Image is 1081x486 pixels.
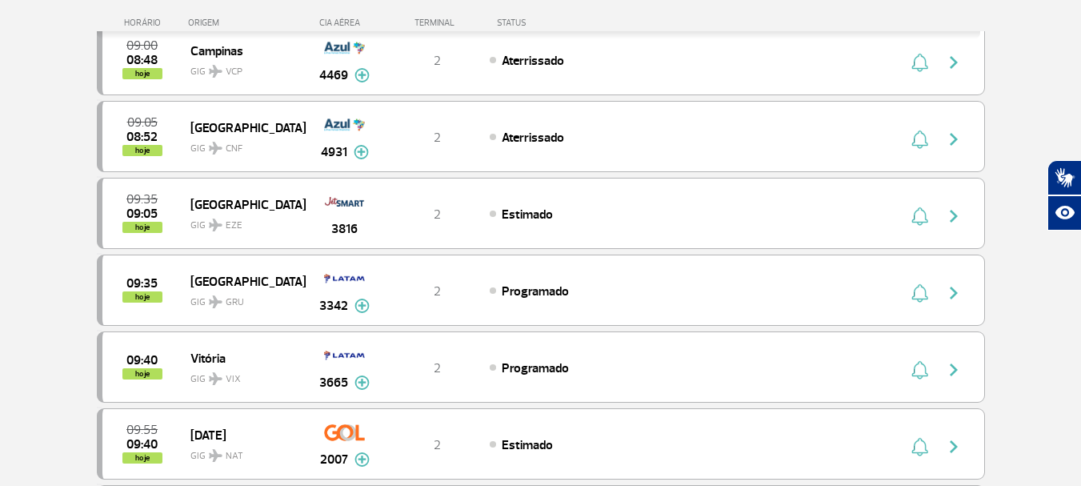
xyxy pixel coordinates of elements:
[319,66,348,85] span: 4469
[126,439,158,450] span: 2025-09-28 09:40:00
[190,117,293,138] span: [GEOGRAPHIC_DATA]
[122,368,162,380] span: hoje
[122,291,162,303] span: hoje
[502,130,564,146] span: Aterrissado
[126,54,158,66] span: 2025-09-28 08:48:45
[1047,195,1081,231] button: Abrir recursos assistivos.
[209,449,222,462] img: destiny_airplane.svg
[354,452,370,467] img: mais-info-painel-voo.svg
[911,360,928,380] img: sino-painel-voo.svg
[502,283,569,299] span: Programado
[122,452,162,464] span: hoje
[354,68,370,82] img: mais-info-painel-voo.svg
[226,449,243,464] span: NAT
[944,130,963,149] img: seta-direita-painel-voo.svg
[944,207,963,226] img: seta-direita-painel-voo.svg
[1047,160,1081,195] button: Abrir tradutor de língua de sinais.
[354,145,369,159] img: mais-info-painel-voo.svg
[190,210,293,233] span: GIG
[489,18,619,28] div: STATUS
[126,194,158,205] span: 2025-09-28 09:35:00
[354,299,370,313] img: mais-info-painel-voo.svg
[385,18,489,28] div: TERMINAL
[190,40,293,61] span: Campinas
[354,376,370,390] img: mais-info-painel-voo.svg
[502,437,553,453] span: Estimado
[434,53,441,69] span: 2
[331,219,358,239] span: 3816
[209,219,222,231] img: destiny_airplane.svg
[122,145,162,156] span: hoje
[434,360,441,376] span: 2
[911,207,928,226] img: sino-painel-voo.svg
[434,130,441,146] span: 2
[911,283,928,303] img: sino-painel-voo.svg
[190,287,293,310] span: GIG
[911,130,928,149] img: sino-painel-voo.svg
[126,40,158,51] span: 2025-09-28 09:00:00
[190,424,293,445] span: [DATE]
[190,363,293,387] span: GIG
[434,283,441,299] span: 2
[190,440,293,464] span: GIG
[122,68,162,79] span: hoje
[190,271,293,291] span: [GEOGRAPHIC_DATA]
[911,53,928,72] img: sino-painel-voo.svg
[226,142,242,156] span: CNF
[188,18,305,28] div: ORIGEM
[944,437,963,456] img: seta-direita-painel-voo.svg
[126,131,158,143] span: 2025-09-28 08:52:43
[944,53,963,72] img: seta-direita-painel-voo.svg
[502,53,564,69] span: Aterrissado
[319,373,348,392] span: 3665
[209,142,222,155] img: destiny_airplane.svg
[226,219,242,233] span: EZE
[502,360,569,376] span: Programado
[190,56,293,79] span: GIG
[127,117,158,128] span: 2025-09-28 09:05:00
[434,437,441,453] span: 2
[305,18,385,28] div: CIA AÉREA
[944,283,963,303] img: seta-direita-painel-voo.svg
[226,372,241,387] span: VIX
[209,65,222,78] img: destiny_airplane.svg
[126,424,158,436] span: 2025-09-28 09:55:00
[911,437,928,456] img: sino-painel-voo.svg
[190,194,293,215] span: [GEOGRAPHIC_DATA]
[190,133,293,156] span: GIG
[226,65,242,79] span: VCP
[944,360,963,380] img: seta-direita-painel-voo.svg
[122,222,162,233] span: hoje
[209,295,222,308] img: destiny_airplane.svg
[502,207,553,223] span: Estimado
[226,295,244,310] span: GRU
[434,207,441,223] span: 2
[126,208,158,219] span: 2025-09-28 09:05:00
[321,143,347,162] span: 4931
[320,450,348,469] span: 2007
[209,372,222,385] img: destiny_airplane.svg
[190,347,293,368] span: Vitória
[319,296,348,315] span: 3342
[126,278,158,289] span: 2025-09-28 09:35:00
[126,355,158,366] span: 2025-09-28 09:40:00
[1047,160,1081,231] div: Plugin de acessibilidade da Hand Talk.
[102,18,189,28] div: HORÁRIO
